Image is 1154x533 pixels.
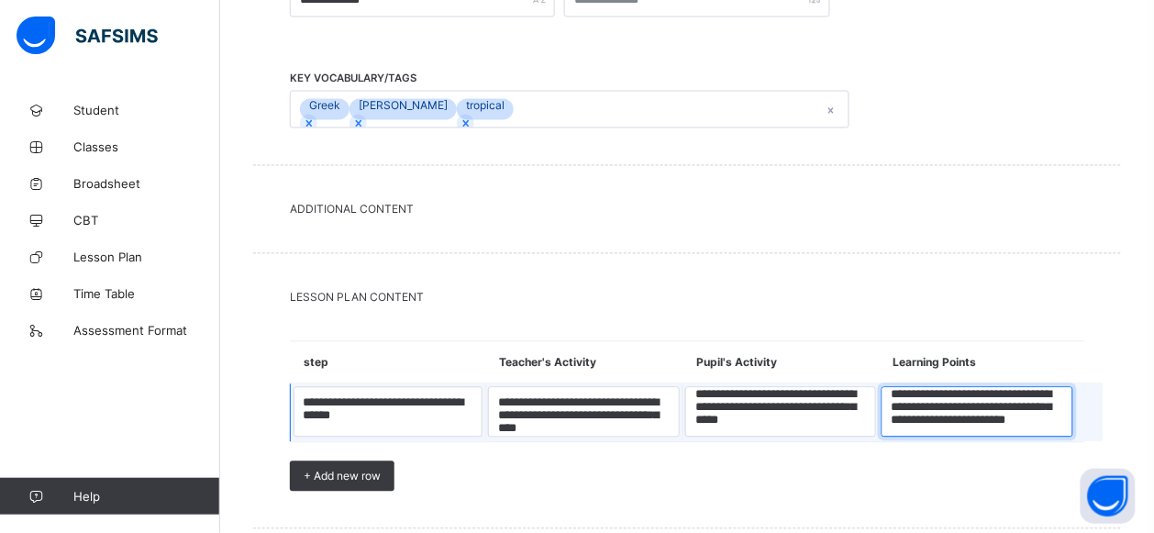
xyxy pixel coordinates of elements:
[879,342,1076,384] th: Learning Points
[291,342,486,384] th: step
[290,203,1084,217] span: Additional Content
[485,342,682,384] th: Teacher's Activity
[1081,469,1136,524] button: Open asap
[304,470,381,483] span: + Add new row
[73,139,220,154] span: Classes
[457,99,514,113] div: tropical
[73,286,220,301] span: Time Table
[73,489,219,504] span: Help
[17,17,158,55] img: safsims
[290,72,416,85] span: KEY VOCABULARY/TAGS
[290,291,1084,305] span: LESSON PLAN CONTENT
[73,323,220,338] span: Assessment Format
[73,250,220,264] span: Lesson Plan
[682,342,879,384] th: Pupil's Activity
[350,99,457,113] div: [PERSON_NAME]
[73,213,220,228] span: CBT
[73,103,220,117] span: Student
[73,176,220,191] span: Broadsheet
[300,99,350,113] div: Greek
